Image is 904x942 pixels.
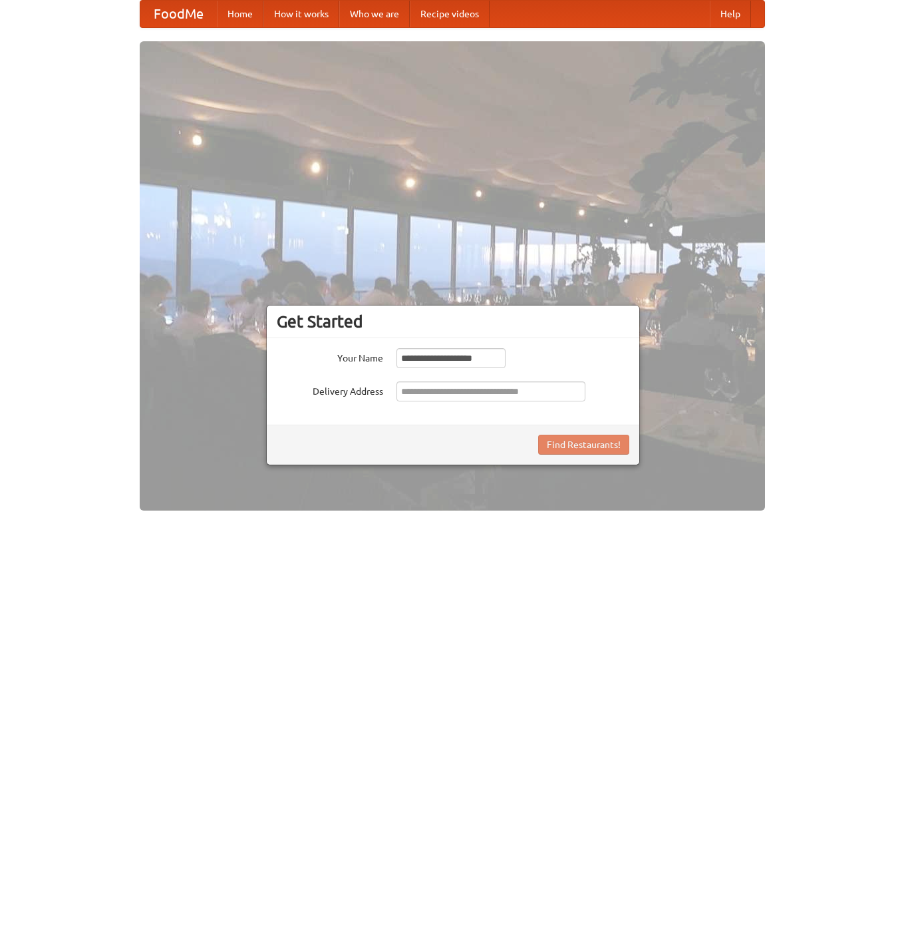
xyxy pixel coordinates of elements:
[263,1,339,27] a: How it works
[339,1,410,27] a: Who we are
[140,1,217,27] a: FoodMe
[410,1,490,27] a: Recipe videos
[538,435,629,455] button: Find Restaurants!
[710,1,751,27] a: Help
[277,381,383,398] label: Delivery Address
[277,348,383,365] label: Your Name
[217,1,263,27] a: Home
[277,312,629,332] h3: Get Started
